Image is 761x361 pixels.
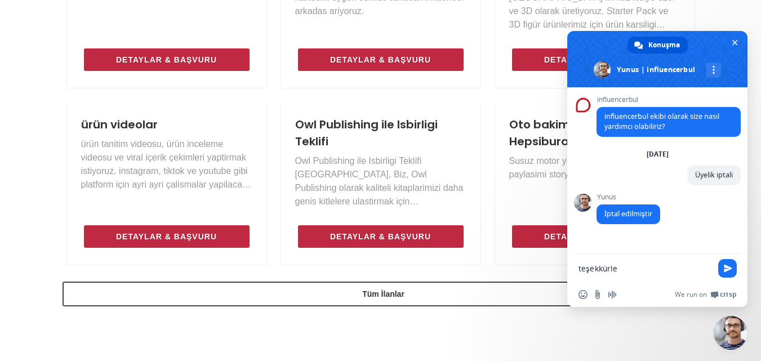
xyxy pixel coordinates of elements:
a: Detaylar & Başvuru [84,48,250,71]
span: Detaylar & Başvuru [544,230,645,243]
span: We run on [675,290,707,299]
a: Tüm İlanlar [63,282,705,306]
span: Yunus [597,193,660,201]
div: Daha fazla kanal [706,63,721,78]
a: Detaylar & Başvuru [512,225,678,248]
span: influencerbul ekibi olarak size nasıl yardımcı olabiliriz? [604,112,719,131]
p: ürün tanitim videosu, ürün inceleme videosu ve viral içerik çekimleri yaptirmak istiyoruz. instag... [81,137,252,191]
span: Detaylar & Başvuru [330,230,431,243]
div: [DATE] [647,151,669,158]
span: Crisp [720,290,736,299]
div: Konuşma [628,37,688,54]
span: Dosya gönder [593,290,602,299]
a: We run onCrisp [675,290,736,299]
span: Detaylar & Başvuru [116,53,217,66]
a: Detaylar & Başvuru [84,225,250,248]
div: Sohbeti kapat [714,316,747,350]
p: Susuz motor yikama ürünüm için link paylasimi story reels [509,154,680,181]
span: Detaylar & Başvuru [544,53,645,66]
span: Konuşma [648,37,680,54]
a: Owl Publishing ile Isbirligi Teklifi [295,117,438,149]
span: Üyelik iptali [695,170,733,180]
span: Emoji ekle [578,290,588,299]
a: Detaylar & Başvuru [512,48,678,71]
span: Detaylar & Başvuru [330,53,431,66]
a: Detaylar & Başvuru [298,48,464,71]
a: Oto bakim ürünü Hepsiburada ve Trendyol [509,117,655,149]
span: Detaylar & Başvuru [116,230,217,243]
span: İptal edilmiştir [604,209,652,219]
span: influencerbul [597,96,741,104]
span: Sohbeti kapat [729,37,741,48]
span: Gönder [718,259,737,278]
span: Sesli mesaj kaydetme [608,290,617,299]
a: Detaylar & Başvuru [298,225,464,248]
a: ürün videolar [81,117,158,132]
textarea: Mesajınızı yazın... [578,264,711,274]
p: Owl Publishing ile Isbirligi Teklifi [GEOGRAPHIC_DATA], Biz, Owl Publishing olarak kaliteli kitap... [295,154,466,208]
